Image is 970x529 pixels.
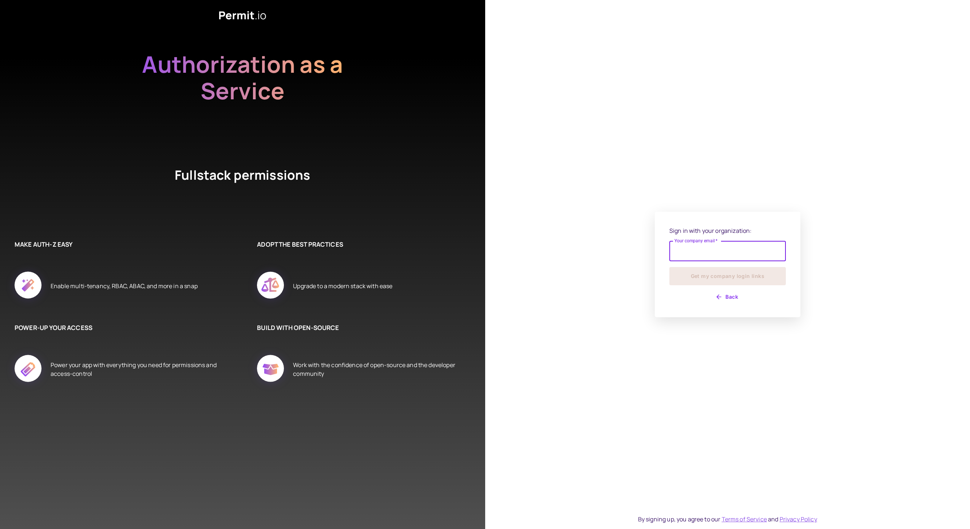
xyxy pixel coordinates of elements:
p: Sign in with your organization: [669,226,786,235]
label: Your company email [674,238,718,244]
h4: Fullstack permissions [148,166,337,211]
div: Upgrade to a modern stack with ease [293,263,392,309]
h6: MAKE AUTH-Z EASY [15,240,221,249]
div: By signing up, you agree to our and [638,515,817,524]
div: Work with the confidence of open-source and the developer community [293,347,463,392]
h6: POWER-UP YOUR ACCESS [15,323,221,333]
h2: Authorization as a Service [119,51,366,131]
h6: BUILD WITH OPEN-SOURCE [257,323,463,333]
a: Privacy Policy [780,515,817,523]
div: Power your app with everything you need for permissions and access-control [51,347,221,392]
div: Enable multi-tenancy, RBAC, ABAC, and more in a snap [51,263,198,309]
button: Get my company login links [669,267,786,285]
a: Terms of Service [722,515,767,523]
button: Back [669,291,786,303]
h6: ADOPT THE BEST PRACTICES [257,240,463,249]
